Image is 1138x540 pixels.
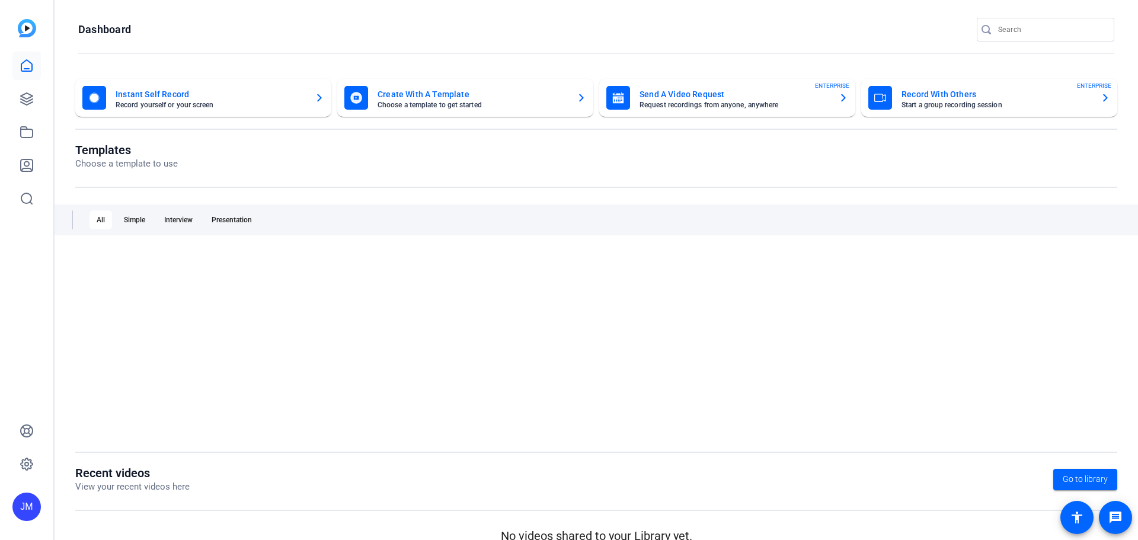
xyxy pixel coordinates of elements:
mat-card-subtitle: Choose a template to get started [378,101,567,108]
mat-card-title: Create With A Template [378,87,567,101]
span: ENTERPRISE [1077,81,1111,90]
mat-icon: message [1108,510,1123,525]
mat-card-subtitle: Record yourself or your screen [116,101,305,108]
div: Interview [157,210,200,229]
mat-card-subtitle: Request recordings from anyone, anywhere [640,101,829,108]
span: Go to library [1063,473,1108,485]
mat-card-title: Instant Self Record [116,87,305,101]
h1: Dashboard [78,23,131,37]
h1: Templates [75,143,178,157]
button: Instant Self RecordRecord yourself or your screen [75,79,331,117]
div: JM [12,493,41,521]
h1: Recent videos [75,466,190,480]
div: All [89,210,112,229]
button: Send A Video RequestRequest recordings from anyone, anywhereENTERPRISE [599,79,855,117]
mat-card-subtitle: Start a group recording session [902,101,1091,108]
span: ENTERPRISE [815,81,849,90]
div: Presentation [204,210,259,229]
div: Simple [117,210,152,229]
input: Search [998,23,1105,37]
button: Create With A TemplateChoose a template to get started [337,79,593,117]
a: Go to library [1053,469,1117,490]
p: View your recent videos here [75,480,190,494]
button: Record With OthersStart a group recording sessionENTERPRISE [861,79,1117,117]
mat-card-title: Record With Others [902,87,1091,101]
mat-card-title: Send A Video Request [640,87,829,101]
p: Choose a template to use [75,157,178,171]
mat-icon: accessibility [1070,510,1084,525]
img: blue-gradient.svg [18,19,36,37]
